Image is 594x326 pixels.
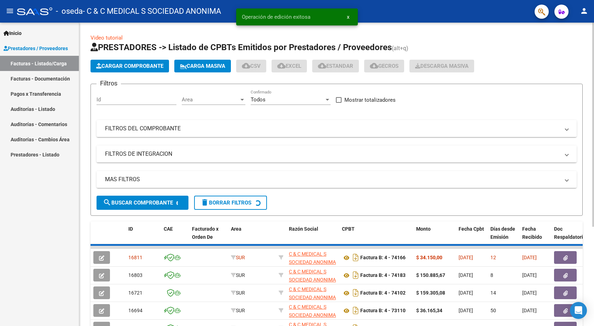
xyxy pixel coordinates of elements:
span: Operación de edición exitosa [242,13,310,20]
span: Descarga Masiva [415,63,468,69]
a: Video tutorial [91,35,123,41]
span: [DATE] [459,290,473,296]
datatable-header-cell: CAE [161,221,189,253]
span: PRESTADORES -> Listado de CPBTs Emitidos por Prestadores / Proveedores [91,42,392,52]
span: [DATE] [459,255,473,260]
span: Cargar Comprobante [96,63,163,69]
i: Descargar documento [351,305,360,316]
app-download-masive: Descarga masiva de comprobantes (adjuntos) [409,60,474,72]
span: Días desde Emisión [490,226,515,240]
span: [DATE] [522,308,537,313]
i: Descargar documento [351,269,360,281]
span: 50 [490,308,496,313]
datatable-header-cell: Doc Respaldatoria [551,221,594,253]
span: Inicio [4,29,22,37]
button: x [341,11,355,23]
span: [DATE] [522,255,537,260]
mat-icon: search [103,198,111,207]
span: (alt+q) [392,45,408,52]
span: C & C MEDICAL S SOCIEDAD ANONIMA [289,269,336,283]
span: C & C MEDICAL S SOCIEDAD ANONIMA [289,304,336,318]
i: Descargar documento [351,252,360,263]
div: 30707174702 [289,303,336,318]
span: Carga Masiva [180,63,225,69]
span: CPBT [342,226,355,232]
span: [DATE] [459,272,473,278]
button: Buscar Comprobante [97,196,188,210]
button: Estandar [312,60,359,72]
span: 16721 [128,290,142,296]
strong: $ 150.885,67 [416,272,445,278]
span: Razón Social [289,226,318,232]
span: Facturado x Orden De [192,226,219,240]
button: EXCEL [272,60,307,72]
strong: $ 159.305,08 [416,290,445,296]
span: CSV [242,63,261,69]
strong: Factura B: 4 - 74102 [360,290,406,296]
button: Cargar Comprobante [91,60,169,72]
span: Gecros [370,63,398,69]
span: 14 [490,290,496,296]
span: 16694 [128,308,142,313]
span: Buscar Comprobante [103,200,173,206]
span: 16811 [128,255,142,260]
strong: $ 36.165,34 [416,308,442,313]
div: 30707174702 [289,268,336,283]
span: 8 [490,272,493,278]
mat-icon: delete [200,198,209,207]
span: [DATE] [459,308,473,313]
span: Area [231,226,241,232]
i: Descargar documento [351,287,360,298]
mat-expansion-panel-header: FILTROS DEL COMPROBANTE [97,120,577,137]
span: ID [128,226,133,232]
datatable-header-cell: Area [228,221,276,253]
span: 16803 [128,272,142,278]
datatable-header-cell: CPBT [339,221,413,253]
mat-icon: person [580,7,588,15]
span: EXCEL [277,63,301,69]
strong: Factura B: 4 - 74166 [360,255,406,261]
span: SUR [231,290,245,296]
mat-icon: menu [6,7,14,15]
span: x [347,14,349,20]
span: Estandar [318,63,353,69]
span: Fecha Recibido [522,226,542,240]
strong: $ 34.150,00 [416,255,442,260]
div: 30707174702 [289,285,336,300]
span: Mostrar totalizadores [344,96,396,104]
h3: Filtros [97,78,121,88]
mat-icon: cloud_download [318,61,326,70]
datatable-header-cell: Facturado x Orden De [189,221,228,253]
datatable-header-cell: ID [126,221,161,253]
datatable-header-cell: Fecha Cpbt [456,221,488,253]
datatable-header-cell: Razón Social [286,221,339,253]
span: SUR [231,272,245,278]
span: Todos [251,96,266,103]
span: C & C MEDICAL S SOCIEDAD ANONIMA [289,286,336,300]
mat-panel-title: MAS FILTROS [105,176,560,183]
mat-expansion-panel-header: FILTROS DE INTEGRACION [97,146,577,162]
span: Prestadores / Proveedores [4,45,68,52]
div: 30707174702 [289,250,336,265]
span: - oseda [56,4,83,19]
span: SUR [231,308,245,313]
span: [DATE] [522,272,537,278]
mat-panel-title: FILTROS DE INTEGRACION [105,150,560,158]
button: Descarga Masiva [409,60,474,72]
datatable-header-cell: Monto [413,221,456,253]
span: 12 [490,255,496,260]
span: Monto [416,226,431,232]
span: SUR [231,255,245,260]
mat-expansion-panel-header: MAS FILTROS [97,171,577,188]
datatable-header-cell: Fecha Recibido [519,221,551,253]
span: - C & C MEDICAL S SOCIEDAD ANONIMA [83,4,221,19]
span: Area [182,96,239,103]
mat-icon: cloud_download [370,61,378,70]
button: CSV [236,60,266,72]
span: Doc Respaldatoria [554,226,586,240]
div: Open Intercom Messenger [570,302,587,319]
mat-panel-title: FILTROS DEL COMPROBANTE [105,125,560,132]
strong: Factura B: 4 - 73110 [360,308,406,314]
strong: Factura B: 4 - 74183 [360,273,406,278]
span: CAE [164,226,173,232]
